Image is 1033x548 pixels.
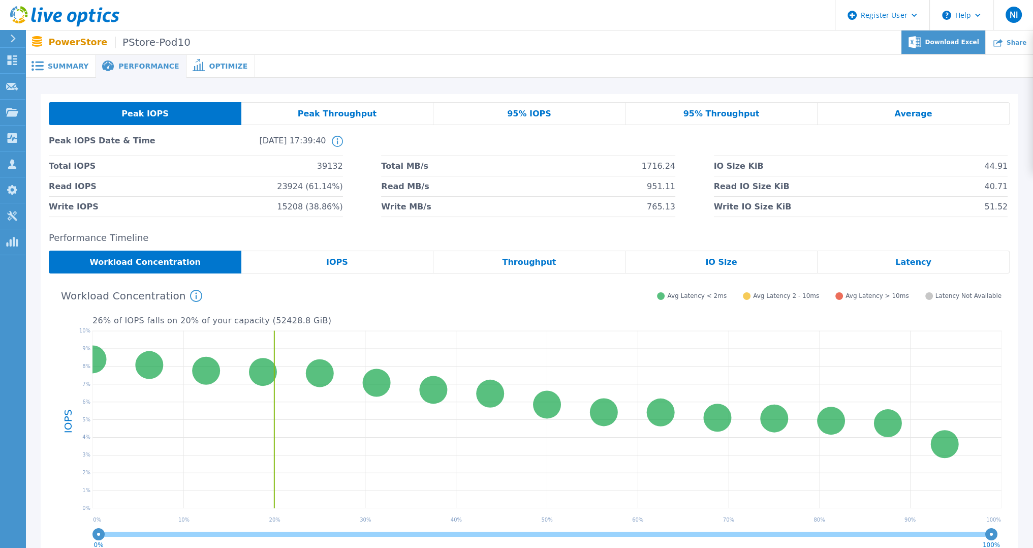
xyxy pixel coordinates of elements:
[935,292,1001,300] span: Latency Not Available
[82,381,90,386] text: 7%
[63,383,73,459] h4: IOPS
[49,233,1010,243] h2: Performance Timeline
[895,258,931,266] span: Latency
[317,156,343,176] span: 39132
[209,63,247,70] span: Optimize
[49,176,97,196] span: Read IOPS
[326,258,348,266] span: IOPS
[187,136,326,156] span: [DATE] 17:39:40
[451,517,462,523] text: 40 %
[647,176,675,196] span: 951.11
[49,197,99,217] span: Write IOPS
[632,517,643,523] text: 60 %
[118,63,179,70] span: Performance
[89,258,201,266] span: Workload Concentration
[984,197,1008,217] span: 51.52
[984,156,1008,176] span: 44.91
[813,517,825,523] text: 80 %
[92,316,1001,325] p: 26 % of IOPS falls on 20 % of your capacity ( 52428.8 GiB )
[714,197,792,217] span: Write IO Size KiB
[894,110,932,118] span: Average
[541,517,552,523] text: 50 %
[1007,40,1026,46] span: Share
[683,110,760,118] span: 95% Throughput
[121,110,168,118] span: Peak IOPS
[277,176,342,196] span: 23924 (61.14%)
[984,176,1008,196] span: 40.71
[49,136,187,156] span: Peak IOPS Date & Time
[82,363,90,369] text: 8%
[82,346,90,351] text: 9%
[904,517,916,523] text: 90 %
[714,176,790,196] span: Read IO Size KiB
[507,110,551,118] span: 95% IOPS
[82,470,90,475] text: 2%
[49,156,96,176] span: Total IOPS
[360,517,371,523] text: 30 %
[178,517,190,523] text: 10 %
[846,292,909,300] span: Avg Latency > 10ms
[381,176,429,196] span: Read MB/s
[381,197,431,217] span: Write MB/s
[647,197,675,217] span: 765.13
[61,290,202,302] h4: Workload Concentration
[49,37,191,48] p: PowerStore
[381,156,428,176] span: Total MB/s
[93,517,101,523] text: 0 %
[925,39,979,45] span: Download Excel
[667,292,727,300] span: Avg Latency < 2ms
[705,258,737,266] span: IO Size
[115,37,191,48] span: PStore-Pod10
[714,156,764,176] span: IO Size KiB
[298,110,377,118] span: Peak Throughput
[723,517,734,523] text: 70 %
[986,517,1001,523] text: 100 %
[642,156,675,176] span: 1716.24
[48,63,88,70] span: Summary
[79,328,90,333] text: 10%
[277,197,342,217] span: 15208 (38.86%)
[1009,11,1017,19] span: NI
[502,258,556,266] span: Throughput
[82,488,90,493] text: 1%
[269,517,280,523] text: 20 %
[753,292,819,300] span: Avg Latency 2 - 10ms
[82,505,90,511] text: 0%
